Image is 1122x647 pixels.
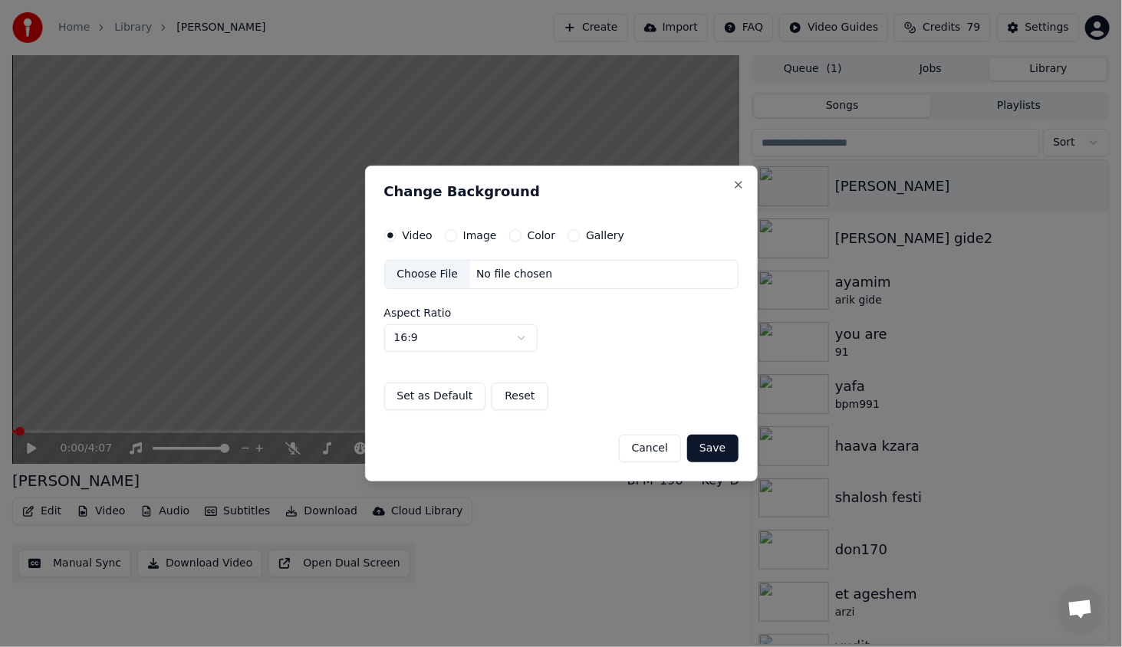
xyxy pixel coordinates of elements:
[403,230,433,241] label: Video
[586,230,624,241] label: Gallery
[619,435,681,462] button: Cancel
[384,307,739,318] label: Aspect Ratio
[384,185,739,199] h2: Change Background
[492,383,548,410] button: Reset
[385,261,471,288] div: Choose File
[470,267,558,282] div: No file chosen
[384,383,486,410] button: Set as Default
[463,230,497,241] label: Image
[528,230,556,241] label: Color
[687,435,738,462] button: Save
